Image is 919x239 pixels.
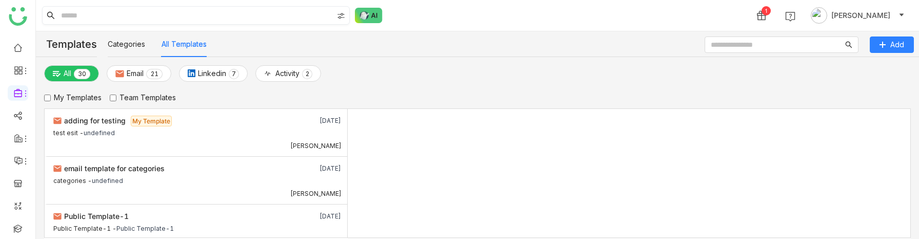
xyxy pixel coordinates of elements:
[131,116,172,126] span: My Template
[82,69,86,79] p: 0
[53,164,62,173] img: email.svg
[84,126,115,137] div: undefined
[290,142,342,150] div: [PERSON_NAME]
[870,36,914,53] button: Add
[44,95,51,101] input: My Templates
[74,69,90,79] nz-badge-sup: 30
[116,222,174,233] div: Public Template-1
[78,69,82,79] p: 3
[337,12,345,20] img: search-type.svg
[53,212,62,220] img: email.svg
[44,92,102,103] label: My Templates
[232,69,236,79] p: 7
[115,69,124,78] img: email.svg
[92,174,123,185] div: undefined
[64,164,165,173] span: email template for categories
[110,95,116,101] input: Team Templates
[809,7,907,24] button: [PERSON_NAME]
[9,7,27,26] img: logo
[284,211,341,222] div: [DATE]
[179,65,248,82] button: Linkedin
[53,117,62,125] img: email.svg
[302,69,312,79] nz-badge-sup: 2
[255,65,321,82] button: Activity
[53,222,116,233] div: Public Template-1 -
[811,7,827,24] img: avatar
[188,69,195,77] img: linkedin.svg
[831,10,890,21] span: [PERSON_NAME]
[229,69,239,79] nz-badge-sup: 7
[108,39,145,50] button: Categories
[150,69,154,79] p: 2
[53,70,61,78] img: plainalloptions.svg
[36,31,97,57] div: Templates
[110,92,176,103] label: Team Templates
[785,11,795,22] img: help.svg
[64,116,126,125] span: adding for testing
[53,174,92,185] div: categories -
[275,68,299,79] span: Activity
[146,69,163,79] nz-badge-sup: 21
[198,68,226,79] span: Linkedin
[107,65,171,82] button: Email
[127,68,144,79] span: Email
[44,65,99,82] button: All0
[762,6,771,15] div: 1
[284,163,341,174] div: [DATE]
[290,190,342,198] div: [PERSON_NAME]
[890,39,904,50] span: Add
[305,69,309,79] p: 2
[64,68,71,79] span: All
[154,69,158,79] p: 1
[162,39,207,50] button: All Templates
[284,115,341,126] div: [DATE]
[64,212,129,220] span: Public Template-1
[355,8,383,23] img: ask-buddy-normal.svg
[53,126,84,137] div: test esit -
